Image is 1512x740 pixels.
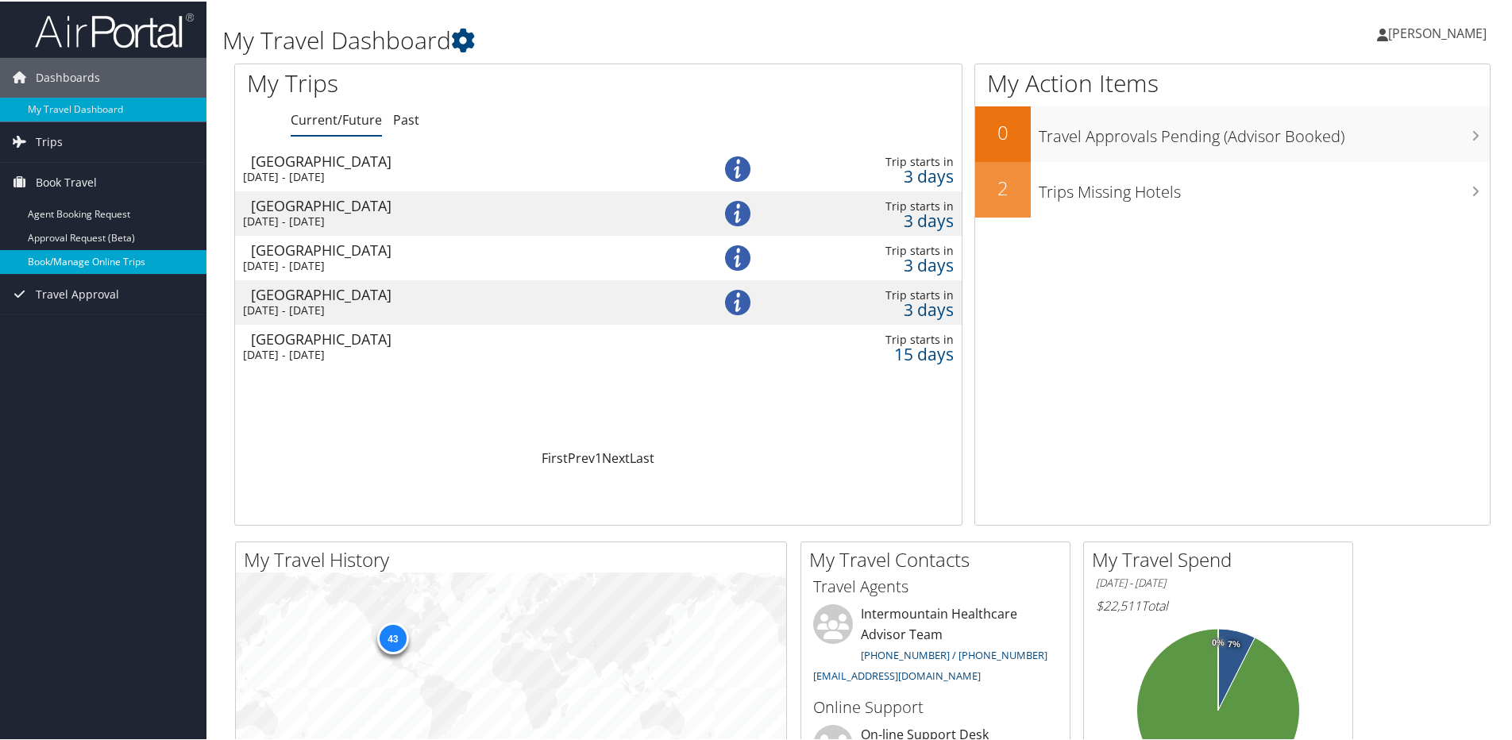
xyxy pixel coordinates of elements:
[1096,595,1141,613] span: $22,511
[813,667,981,681] a: [EMAIL_ADDRESS][DOMAIN_NAME]
[251,197,679,211] div: [GEOGRAPHIC_DATA]
[975,65,1490,98] h1: My Action Items
[393,110,419,127] a: Past
[1039,116,1490,146] h3: Travel Approvals Pending (Advisor Booked)
[243,213,671,227] div: [DATE] - [DATE]
[797,212,954,226] div: 3 days
[542,448,568,465] a: First
[725,288,750,314] img: alert-flat-solid-info.png
[975,118,1031,145] h2: 0
[602,448,630,465] a: Next
[243,257,671,272] div: [DATE] - [DATE]
[36,121,63,160] span: Trips
[797,301,954,315] div: 3 days
[797,242,954,256] div: Trip starts in
[251,286,679,300] div: [GEOGRAPHIC_DATA]
[247,65,647,98] h1: My Trips
[975,105,1490,160] a: 0Travel Approvals Pending (Advisor Booked)
[797,345,954,360] div: 15 days
[36,56,100,96] span: Dashboards
[630,448,654,465] a: Last
[797,168,954,182] div: 3 days
[568,448,595,465] a: Prev
[797,287,954,301] div: Trip starts in
[809,545,1070,572] h2: My Travel Contacts
[813,574,1058,596] h3: Travel Agents
[1039,172,1490,202] h3: Trips Missing Hotels
[36,161,97,201] span: Book Travel
[35,10,194,48] img: airportal-logo.png
[797,331,954,345] div: Trip starts in
[1377,8,1502,56] a: [PERSON_NAME]
[1092,545,1352,572] h2: My Travel Spend
[725,155,750,180] img: alert-flat-solid-info.png
[251,330,679,345] div: [GEOGRAPHIC_DATA]
[725,244,750,269] img: alert-flat-solid-info.png
[376,621,408,653] div: 43
[797,198,954,212] div: Trip starts in
[797,153,954,168] div: Trip starts in
[244,545,786,572] h2: My Travel History
[291,110,382,127] a: Current/Future
[595,448,602,465] a: 1
[725,199,750,225] img: alert-flat-solid-info.png
[243,346,671,360] div: [DATE] - [DATE]
[1096,595,1340,613] h6: Total
[813,695,1058,717] h3: Online Support
[1096,574,1340,589] h6: [DATE] - [DATE]
[797,256,954,271] div: 3 days
[975,160,1490,216] a: 2Trips Missing Hotels
[805,603,1066,688] li: Intermountain Healthcare Advisor Team
[1212,637,1225,646] tspan: 0%
[1228,638,1240,648] tspan: 7%
[1388,23,1487,40] span: [PERSON_NAME]
[36,273,119,313] span: Travel Approval
[975,173,1031,200] h2: 2
[243,168,671,183] div: [DATE] - [DATE]
[251,241,679,256] div: [GEOGRAPHIC_DATA]
[243,302,671,316] div: [DATE] - [DATE]
[861,646,1047,661] a: [PHONE_NUMBER] / [PHONE_NUMBER]
[222,22,1076,56] h1: My Travel Dashboard
[251,152,679,167] div: [GEOGRAPHIC_DATA]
